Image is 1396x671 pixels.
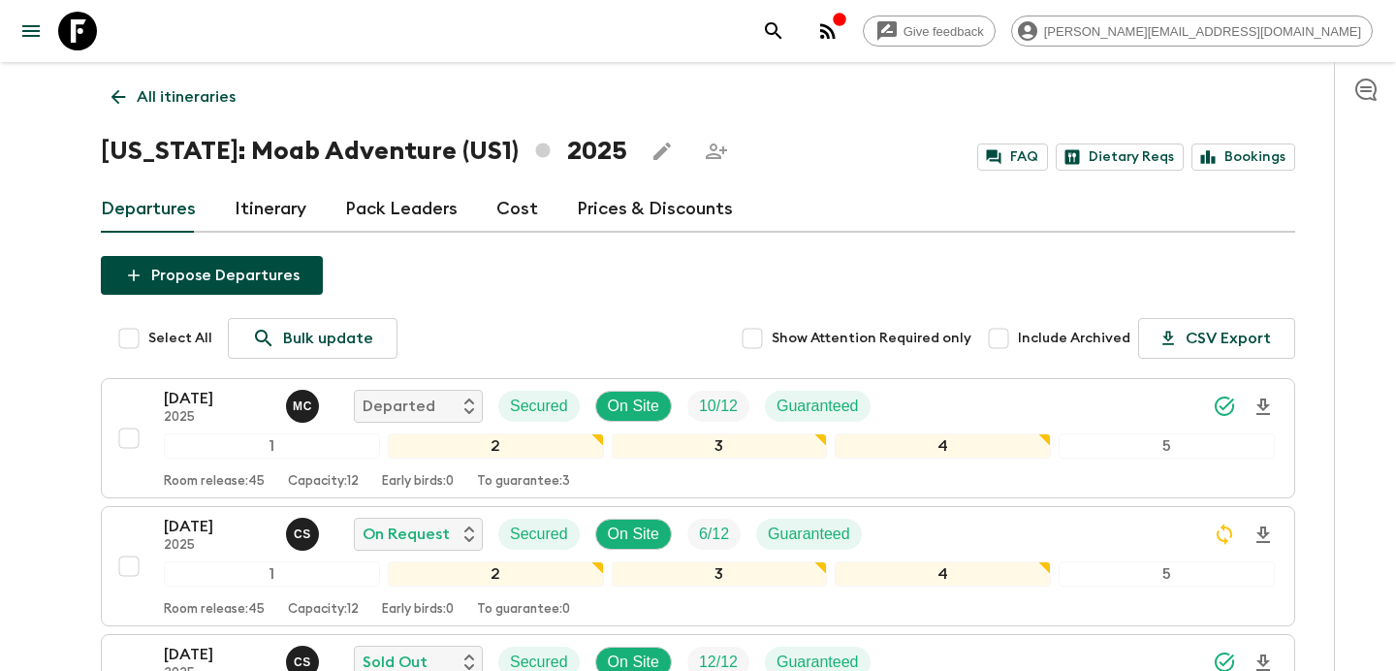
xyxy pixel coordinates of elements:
[388,561,604,587] div: 2
[235,186,306,233] a: Itinerary
[286,518,323,551] button: CS
[294,527,311,542] p: C S
[1213,395,1236,418] svg: Synced Successfully
[101,506,1295,626] button: [DATE]2025Charlie SantiagoOn RequestSecuredOn SiteTrip FillGuaranteed12345Room release:45Capacity...
[772,329,971,348] span: Show Attention Required only
[164,561,380,587] div: 1
[577,186,733,233] a: Prices & Discounts
[977,144,1048,171] a: FAQ
[164,538,270,554] p: 2025
[608,395,659,418] p: On Site
[1011,16,1373,47] div: [PERSON_NAME][EMAIL_ADDRESS][DOMAIN_NAME]
[1252,524,1275,547] svg: Download Onboarding
[382,474,454,490] p: Early birds: 0
[595,519,672,550] div: On Site
[164,474,265,490] p: Room release: 45
[612,433,828,459] div: 3
[1018,329,1130,348] span: Include Archived
[164,387,270,410] p: [DATE]
[595,391,672,422] div: On Site
[101,132,627,171] h1: [US_STATE]: Moab Adventure (US1) 2025
[510,523,568,546] p: Secured
[835,561,1051,587] div: 4
[687,391,749,422] div: Trip Fill
[1191,144,1295,171] a: Bookings
[496,186,538,233] a: Cost
[1213,523,1236,546] svg: Sync Required - Changes detected
[345,186,458,233] a: Pack Leaders
[283,327,373,350] p: Bulk update
[1033,24,1372,39] span: [PERSON_NAME][EMAIL_ADDRESS][DOMAIN_NAME]
[754,12,793,50] button: search adventures
[893,24,995,39] span: Give feedback
[697,132,736,171] span: Share this itinerary
[768,523,850,546] p: Guaranteed
[164,643,270,666] p: [DATE]
[477,474,570,490] p: To guarantee: 3
[382,602,454,618] p: Early birds: 0
[12,12,50,50] button: menu
[1138,318,1295,359] button: CSV Export
[286,396,323,411] span: Megan Chinworth
[388,433,604,459] div: 2
[835,433,1051,459] div: 4
[477,602,570,618] p: To guarantee: 0
[687,519,741,550] div: Trip Fill
[363,523,450,546] p: On Request
[510,395,568,418] p: Secured
[101,78,246,116] a: All itineraries
[699,395,738,418] p: 10 / 12
[288,602,359,618] p: Capacity: 12
[288,474,359,490] p: Capacity: 12
[286,524,323,539] span: Charlie Santiago
[228,318,397,359] a: Bulk update
[164,515,270,538] p: [DATE]
[498,519,580,550] div: Secured
[777,395,859,418] p: Guaranteed
[164,433,380,459] div: 1
[643,132,682,171] button: Edit this itinerary
[699,523,729,546] p: 6 / 12
[294,655,311,670] p: C S
[363,395,435,418] p: Departed
[498,391,580,422] div: Secured
[612,561,828,587] div: 3
[101,186,196,233] a: Departures
[137,85,236,109] p: All itineraries
[101,378,1295,498] button: [DATE]2025Megan ChinworthDepartedSecuredOn SiteTrip FillGuaranteed12345Room release:45Capacity:12...
[1252,396,1275,419] svg: Download Onboarding
[164,410,270,426] p: 2025
[164,602,265,618] p: Room release: 45
[1059,561,1275,587] div: 5
[286,652,323,667] span: Charlie Santiago
[101,256,323,295] button: Propose Departures
[863,16,996,47] a: Give feedback
[1059,433,1275,459] div: 5
[148,329,212,348] span: Select All
[608,523,659,546] p: On Site
[1056,144,1184,171] a: Dietary Reqs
